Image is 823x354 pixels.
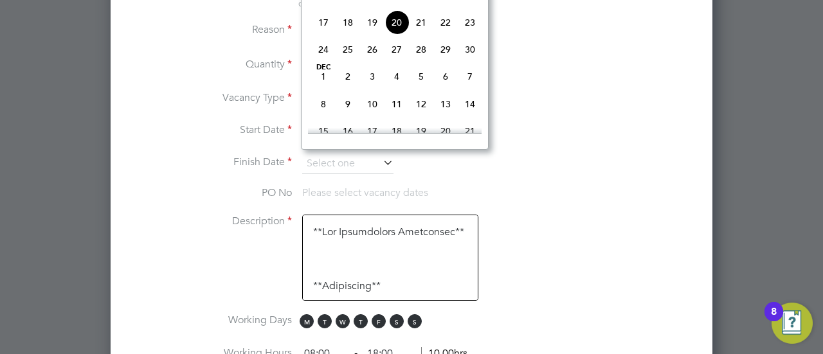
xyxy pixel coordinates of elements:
[360,92,384,116] span: 10
[409,64,433,89] span: 5
[433,92,458,116] span: 13
[360,10,384,35] span: 19
[131,155,292,169] label: Finish Date
[390,314,404,328] span: S
[433,64,458,89] span: 6
[458,10,482,35] span: 23
[354,314,368,328] span: T
[131,123,292,137] label: Start Date
[131,58,292,71] label: Quantity
[772,303,813,344] button: Open Resource Center, 8 new notifications
[372,314,386,328] span: F
[384,92,409,116] span: 11
[311,37,336,62] span: 24
[336,314,350,328] span: W
[384,119,409,143] span: 18
[360,119,384,143] span: 17
[311,92,336,116] span: 8
[409,37,433,62] span: 28
[408,314,422,328] span: S
[311,64,336,89] span: 1
[302,154,393,173] input: Select one
[302,186,428,199] span: Please select vacancy dates
[384,37,409,62] span: 27
[458,92,482,116] span: 14
[131,215,292,228] label: Description
[384,64,409,89] span: 4
[131,91,292,105] label: Vacancy Type
[131,186,292,200] label: PO No
[336,119,360,143] span: 16
[360,64,384,89] span: 3
[458,37,482,62] span: 30
[458,119,482,143] span: 21
[336,37,360,62] span: 25
[433,37,458,62] span: 29
[336,92,360,116] span: 9
[131,23,292,37] label: Reason
[311,119,336,143] span: 15
[360,37,384,62] span: 26
[300,314,314,328] span: M
[409,92,433,116] span: 12
[311,64,336,71] span: Dec
[771,312,777,328] div: 8
[336,64,360,89] span: 2
[336,10,360,35] span: 18
[318,314,332,328] span: T
[458,64,482,89] span: 7
[131,314,292,327] label: Working Days
[433,119,458,143] span: 20
[433,10,458,35] span: 22
[409,10,433,35] span: 21
[384,10,409,35] span: 20
[311,10,336,35] span: 17
[409,119,433,143] span: 19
